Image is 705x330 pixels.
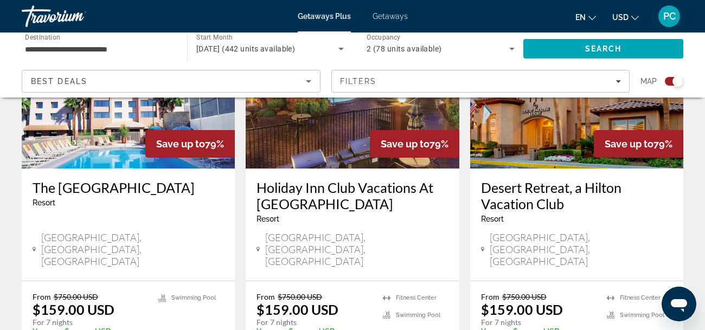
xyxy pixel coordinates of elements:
span: Resort [33,198,55,207]
p: For 7 nights [33,318,148,327]
div: 79% [370,130,459,158]
button: Change currency [612,9,639,25]
button: Change language [575,9,596,25]
span: $750.00 USD [502,292,547,301]
span: en [575,13,586,22]
span: From [481,292,499,301]
p: For 7 nights [481,318,596,327]
div: 79% [594,130,683,158]
p: $159.00 USD [257,301,338,318]
span: Save up to [605,138,653,150]
button: User Menu [655,5,683,28]
span: $750.00 USD [54,292,98,301]
span: $750.00 USD [278,292,322,301]
span: Destination [25,33,60,41]
a: Getaways [373,12,408,21]
button: Search [523,39,683,59]
span: Resort [257,215,279,223]
span: Filters [340,77,377,86]
span: [GEOGRAPHIC_DATA], [GEOGRAPHIC_DATA], [GEOGRAPHIC_DATA] [41,231,224,267]
span: Save up to [381,138,430,150]
span: Fitness Center [396,294,437,301]
mat-select: Sort by [31,75,311,88]
span: Swimming Pool [620,312,664,319]
span: Fitness Center [620,294,661,301]
span: Swimming Pool [396,312,440,319]
p: $159.00 USD [33,301,114,318]
a: Desert Retreat, a Hilton Vacation Club [481,179,672,212]
input: Select destination [25,43,173,56]
iframe: Button to launch messaging window [662,287,696,321]
span: Swimming Pool [171,294,216,301]
a: Holiday Inn Club Vacations At [GEOGRAPHIC_DATA] [257,179,448,212]
span: Resort [481,215,504,223]
span: PC [663,11,676,22]
a: The [GEOGRAPHIC_DATA] [33,179,224,196]
span: From [257,292,275,301]
span: Search [585,44,622,53]
span: [GEOGRAPHIC_DATA], [GEOGRAPHIC_DATA], [GEOGRAPHIC_DATA] [265,231,448,267]
span: [GEOGRAPHIC_DATA], [GEOGRAPHIC_DATA], [GEOGRAPHIC_DATA] [490,231,672,267]
p: For 7 nights [257,318,371,327]
span: Best Deals [31,77,87,86]
span: Save up to [156,138,205,150]
span: From [33,292,51,301]
span: Occupancy [367,34,401,41]
span: Map [640,74,657,89]
div: 79% [145,130,235,158]
a: Travorium [22,2,130,30]
span: 2 (78 units available) [367,44,442,53]
a: Getaways Plus [298,12,351,21]
span: [DATE] (442 units available) [196,44,295,53]
p: $159.00 USD [481,301,563,318]
span: Start Month [196,34,233,41]
button: Filters [331,70,630,93]
span: USD [612,13,629,22]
